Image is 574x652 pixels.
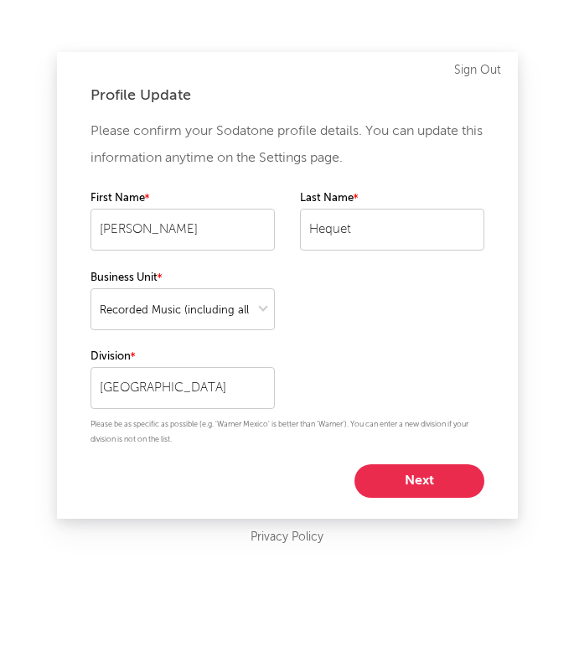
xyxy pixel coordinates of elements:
a: Privacy Policy [251,527,323,548]
p: Please confirm your Sodatone profile details. You can update this information anytime on the Sett... [90,118,484,172]
label: Division [90,347,275,367]
a: Sign Out [454,60,501,80]
label: Last Name [300,189,484,209]
p: Please be as specific as possible (e.g. 'Warner Mexico' is better than 'Warner'). You can enter a... [90,417,484,448]
input: Your division [90,367,275,409]
button: Next [354,464,484,498]
label: Business Unit [90,268,275,288]
input: Your last name [300,209,484,251]
input: Your first name [90,209,275,251]
div: Profile Update [90,85,484,106]
label: First Name [90,189,275,209]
